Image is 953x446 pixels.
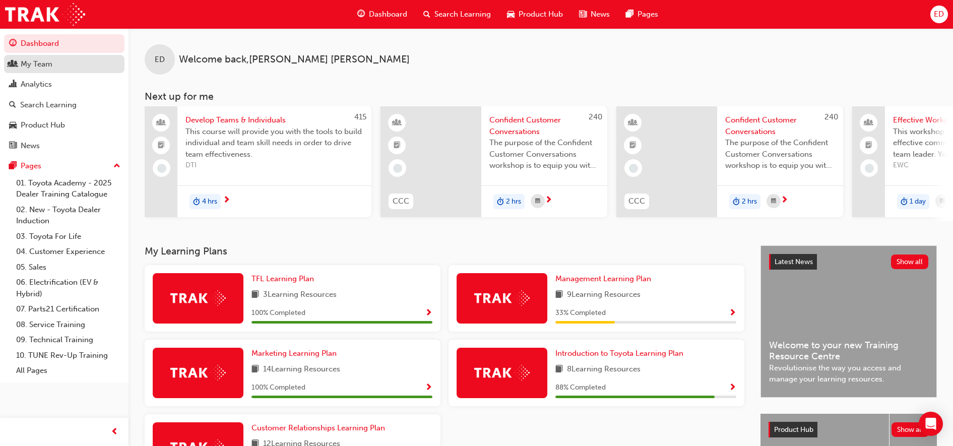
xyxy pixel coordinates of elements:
[555,349,683,358] span: Introduction to Toyota Learning Plan
[9,39,17,48] span: guage-icon
[506,196,521,208] span: 2 hrs
[12,275,124,301] a: 06. Electrification (EV & Hybrid)
[393,164,402,173] span: learningRecordVerb_NONE-icon
[4,137,124,155] a: News
[251,348,341,359] a: Marketing Learning Plan
[891,254,929,269] button: Show all
[865,116,872,130] span: people-icon
[567,363,641,376] span: 8 Learning Resources
[567,289,641,301] span: 9 Learning Resources
[892,422,929,437] button: Show all
[519,9,563,20] span: Product Hub
[940,195,945,208] span: calendar-icon
[251,307,305,319] span: 100 % Completed
[393,196,409,207] span: CCC
[591,9,610,20] span: News
[202,196,217,208] span: 4 hrs
[369,9,407,20] span: Dashboard
[725,114,835,137] span: Confident Customer Conversations
[489,137,599,171] span: The purpose of the Confident Customer Conversations workshop is to equip you with tools to commun...
[769,340,928,362] span: Welcome to your new Training Resource Centre
[425,384,432,393] span: Show Progress
[251,382,305,394] span: 100 % Completed
[930,6,948,23] button: ED
[771,195,776,208] span: calendar-icon
[4,116,124,135] a: Product Hub
[4,75,124,94] a: Analytics
[251,349,337,358] span: Marketing Learning Plan
[145,245,744,257] h3: My Learning Plans
[760,245,937,398] a: Latest NewsShow allWelcome to your new Training Resource CentreRevolutionise the way you access a...
[263,363,340,376] span: 14 Learning Resources
[638,9,658,20] span: Pages
[425,307,432,320] button: Show Progress
[769,254,928,270] a: Latest NewsShow all
[21,160,41,172] div: Pages
[113,160,120,173] span: up-icon
[629,116,637,130] span: learningResourceType_INSTRUCTOR_LED-icon
[781,196,788,205] span: next-icon
[158,116,165,130] span: people-icon
[415,4,499,25] a: search-iconSearch Learning
[497,195,504,208] span: duration-icon
[349,4,415,25] a: guage-iconDashboard
[145,106,371,217] a: 415Develop Teams & IndividualsThis course will provide you with the tools to build individual and...
[865,164,874,173] span: learningRecordVerb_NONE-icon
[185,114,363,126] span: Develop Teams & Individuals
[545,196,552,205] span: next-icon
[111,426,118,438] span: prev-icon
[394,139,401,152] span: booktick-icon
[129,91,953,102] h3: Next up for me
[618,4,666,25] a: pages-iconPages
[354,112,366,121] span: 415
[170,365,226,380] img: Trak
[380,106,607,217] a: 240CCCConfident Customer ConversationsThe purpose of the Confident Customer Conversations worksho...
[251,273,318,285] a: TFL Learning Plan
[12,244,124,260] a: 04. Customer Experience
[4,157,124,175] button: Pages
[729,307,736,320] button: Show Progress
[12,332,124,348] a: 09. Technical Training
[499,4,571,25] a: car-iconProduct Hub
[170,290,226,306] img: Trak
[185,160,363,171] span: DTI
[628,196,645,207] span: CCC
[4,96,124,114] a: Search Learning
[20,99,77,111] div: Search Learning
[251,289,259,301] span: book-icon
[910,196,926,208] span: 1 day
[824,112,838,121] span: 240
[394,116,401,130] span: learningResourceType_INSTRUCTOR_LED-icon
[21,58,52,70] div: My Team
[901,195,908,208] span: duration-icon
[555,274,651,283] span: Management Learning Plan
[629,139,637,152] span: booktick-icon
[729,309,736,318] span: Show Progress
[729,381,736,394] button: Show Progress
[769,362,928,385] span: Revolutionise the way you access and manage your learning resources.
[4,55,124,74] a: My Team
[555,348,687,359] a: Introduction to Toyota Learning Plan
[474,365,530,380] img: Trak
[251,423,385,432] span: Customer Relationships Learning Plan
[775,258,813,266] span: Latest News
[571,4,618,25] a: news-iconNews
[12,229,124,244] a: 03. Toyota For Life
[12,363,124,378] a: All Pages
[185,126,363,160] span: This course will provide you with the tools to build individual and team skill needs in order to ...
[919,412,943,436] div: Open Intercom Messenger
[616,106,843,217] a: 240CCCConfident Customer ConversationsThe purpose of the Confident Customer Conversations worksho...
[626,8,633,21] span: pages-icon
[5,3,85,26] img: Trak
[629,164,638,173] span: learningRecordVerb_NONE-icon
[12,317,124,333] a: 08. Service Training
[555,289,563,301] span: book-icon
[423,8,430,21] span: search-icon
[425,309,432,318] span: Show Progress
[555,307,606,319] span: 33 % Completed
[489,114,599,137] span: Confident Customer Conversations
[12,202,124,229] a: 02. New - Toyota Dealer Induction
[251,363,259,376] span: book-icon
